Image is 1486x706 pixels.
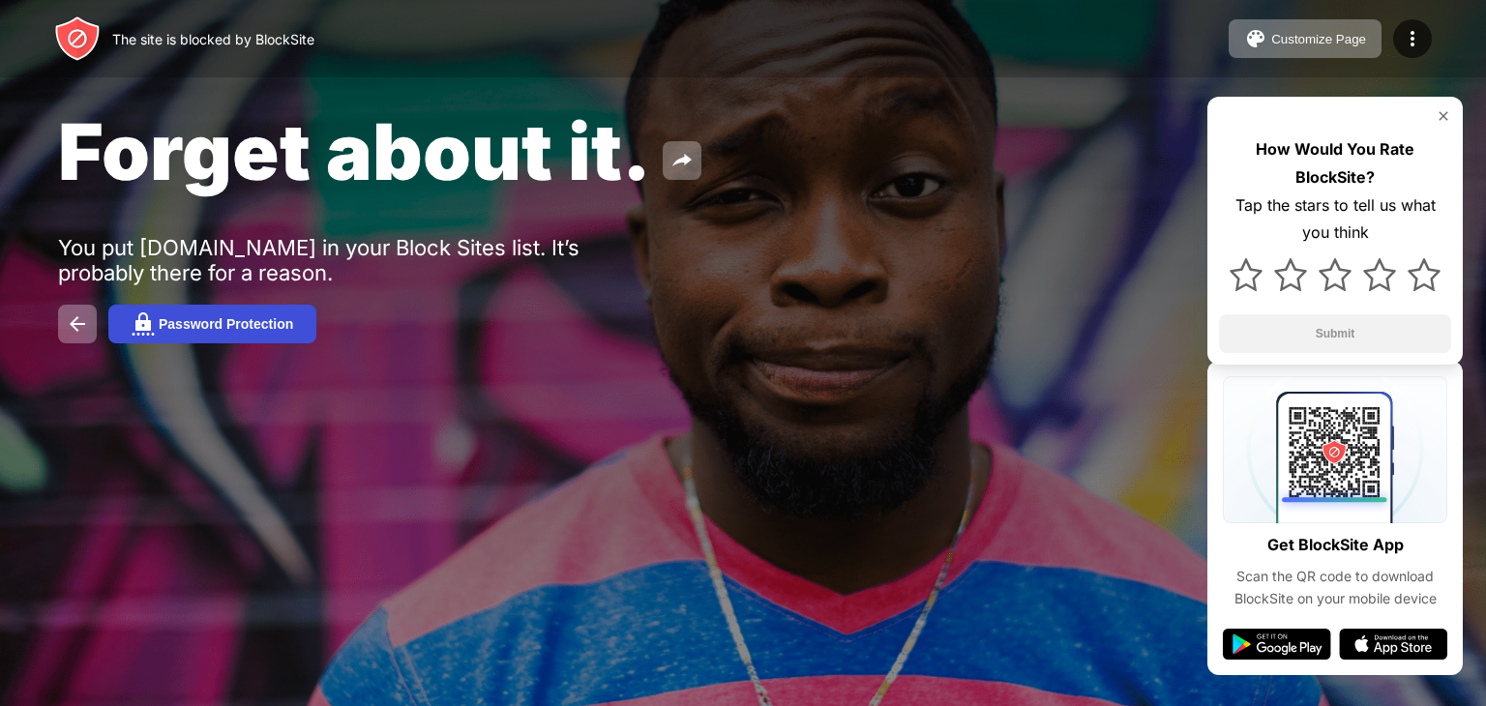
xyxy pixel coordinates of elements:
div: How Would You Rate BlockSite? [1219,135,1451,191]
img: app-store.svg [1339,629,1447,660]
button: Customize Page [1229,19,1382,58]
img: header-logo.svg [54,15,101,62]
img: pallet.svg [1244,27,1267,50]
img: qrcode.svg [1223,376,1447,523]
div: Tap the stars to tell us what you think [1219,191,1451,248]
img: menu-icon.svg [1401,27,1424,50]
button: Submit [1219,314,1451,353]
button: Password Protection [108,305,316,343]
div: Scan the QR code to download BlockSite on your mobile device [1223,566,1447,609]
img: google-play.svg [1223,629,1331,660]
img: password.svg [132,312,155,336]
img: star.svg [1274,258,1307,291]
img: star.svg [1408,258,1441,291]
img: rate-us-close.svg [1436,108,1451,124]
div: You put [DOMAIN_NAME] in your Block Sites list. It’s probably there for a reason. [58,235,656,285]
div: Get BlockSite App [1267,531,1404,559]
img: back.svg [66,312,89,336]
div: The site is blocked by BlockSite [112,31,314,47]
img: share.svg [670,149,694,172]
div: Password Protection [159,316,293,332]
img: star.svg [1319,258,1352,291]
div: Customize Page [1271,32,1366,46]
img: star.svg [1363,258,1396,291]
img: star.svg [1230,258,1263,291]
span: Forget about it. [58,104,651,198]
